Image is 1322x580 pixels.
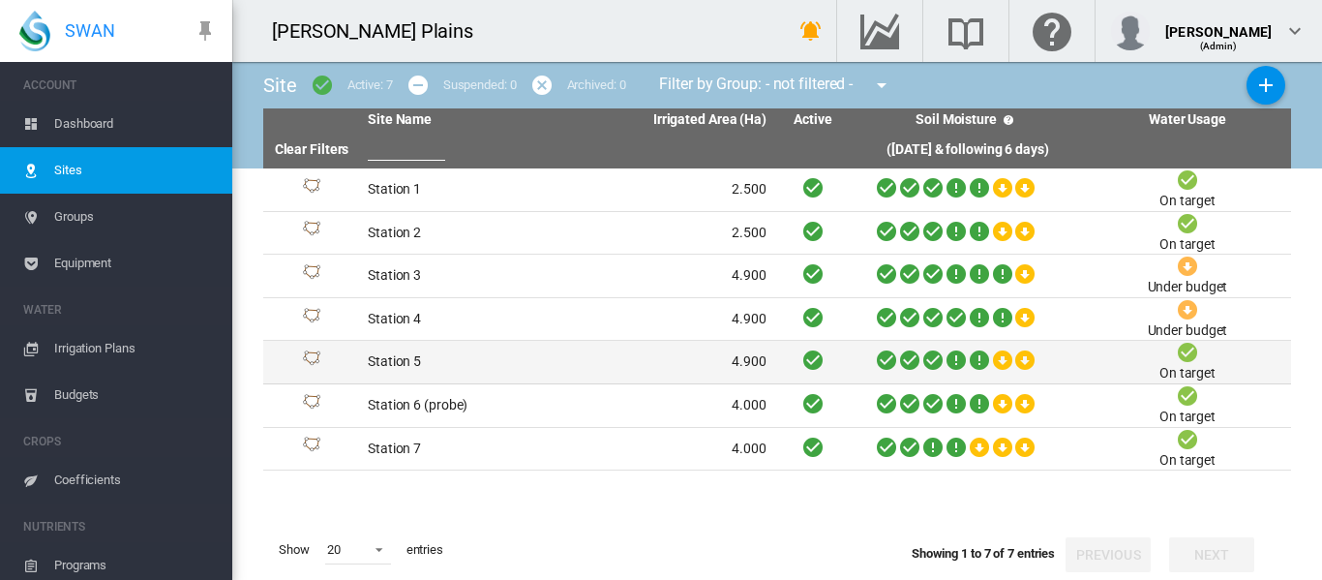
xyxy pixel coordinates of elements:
[1159,364,1216,383] div: On target
[1029,19,1075,43] md-icon: Click here for help
[271,264,352,288] div: Site Id: 4254
[327,542,341,557] div: 20
[1148,278,1228,297] div: Under budget
[360,384,567,427] td: Station 6 (probe)
[645,66,907,105] div: Filter by Group: - not filtered -
[1283,19,1307,43] md-icon: icon-chevron-down
[870,74,893,97] md-icon: icon-menu-down
[300,437,323,460] img: 1.svg
[567,76,626,94] div: Archived: 0
[54,372,217,418] span: Budgets
[300,308,323,331] img: 1.svg
[943,19,989,43] md-icon: Search the knowledge base
[399,534,451,566] span: entries
[912,546,1055,561] span: Showing 1 to 7 of 7 entries
[263,384,1291,428] tr: Site Id: 4257 Station 6 (probe) 4.000 On target
[567,428,774,471] td: 4.000
[360,212,567,255] td: Station 2
[263,341,1291,384] tr: Site Id: 4256 Station 5 4.900 On target
[300,394,323,417] img: 1.svg
[360,341,567,383] td: Station 5
[862,66,901,105] button: icon-menu-down
[300,264,323,288] img: 1.svg
[1159,408,1216,427] div: On target
[1165,15,1272,34] div: [PERSON_NAME]
[65,18,115,43] span: SWAN
[275,141,349,157] a: Clear Filters
[567,341,774,383] td: 4.900
[311,74,334,97] md-icon: icon-checkbox-marked-circle
[406,74,430,97] md-icon: icon-minus-circle
[194,19,217,43] md-icon: icon-pin
[19,11,50,51] img: SWAN-Landscape-Logo-Colour-drop.png
[567,384,774,427] td: 4.000
[23,511,217,542] span: NUTRIENTS
[54,240,217,287] span: Equipment
[360,298,567,341] td: Station 4
[263,168,1291,212] tr: Site Id: 4252 Station 1 2.500 On target
[360,255,567,297] td: Station 3
[567,108,774,132] th: Irrigated Area (Ha)
[1200,41,1238,51] span: (Admin)
[271,221,352,244] div: Site Id: 4253
[567,168,774,211] td: 2.500
[263,255,1291,298] tr: Site Id: 4254 Station 3 4.900 Under budget
[23,294,217,325] span: WATER
[263,212,1291,256] tr: Site Id: 4253 Station 2 2.500 On target
[852,108,1084,132] th: Soil Moisture
[54,457,217,504] span: Coefficients
[300,178,323,201] img: 1.svg
[360,428,567,471] td: Station 7
[347,76,393,94] div: Active: 7
[567,255,774,297] td: 4.900
[263,298,1291,342] tr: Site Id: 4255 Station 4 4.900 Under budget
[774,108,852,132] th: Active
[530,74,554,97] md-icon: icon-cancel
[1066,537,1151,572] button: Previous
[1254,74,1277,97] md-icon: icon-plus
[792,12,830,50] button: icon-bell-ring
[271,178,352,201] div: Site Id: 4252
[300,351,323,374] img: 1.svg
[567,212,774,255] td: 2.500
[271,437,352,460] div: Site Id: 4258
[443,76,517,94] div: Suspended: 0
[54,101,217,147] span: Dashboard
[856,19,903,43] md-icon: Go to the Data Hub
[1159,451,1216,471] div: On target
[1169,537,1254,572] button: Next
[54,325,217,372] span: Irrigation Plans
[799,19,823,43] md-icon: icon-bell-ring
[23,426,217,457] span: CROPS
[1148,321,1228,341] div: Under budget
[997,108,1020,132] md-icon: icon-help-circle
[360,168,567,211] td: Station 1
[54,147,217,194] span: Sites
[263,74,297,97] span: Site
[1247,66,1285,105] button: Add New Site, define start date
[300,221,323,244] img: 1.svg
[1159,235,1216,255] div: On target
[1084,108,1291,132] th: Water Usage
[271,308,352,331] div: Site Id: 4255
[23,70,217,101] span: ACCOUNT
[271,534,317,566] span: Show
[567,298,774,341] td: 4.900
[272,17,491,45] div: [PERSON_NAME] Plains
[263,428,1291,472] tr: Site Id: 4258 Station 7 4.000 On target
[54,194,217,240] span: Groups
[852,132,1084,168] th: ([DATE] & following 6 days)
[360,108,567,132] th: Site Name
[1111,12,1150,50] img: profile.jpg
[271,351,352,374] div: Site Id: 4256
[271,394,352,417] div: Site Id: 4257
[1159,192,1216,211] div: On target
